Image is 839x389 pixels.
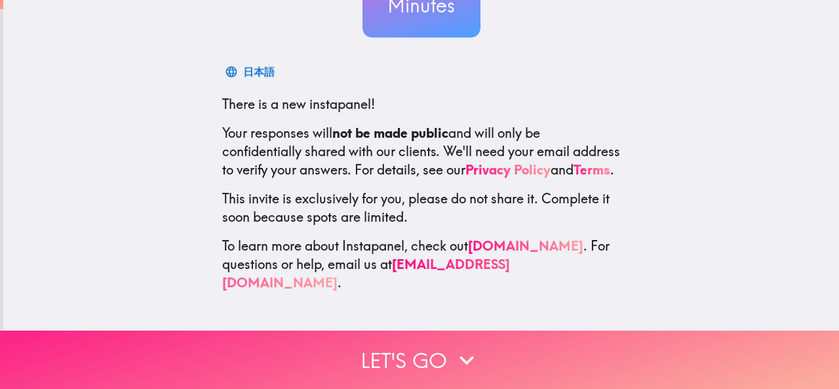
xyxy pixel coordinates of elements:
[222,96,375,112] span: There is a new instapanel!
[243,62,275,81] div: 日本語
[332,125,448,141] b: not be made public
[222,190,621,226] p: This invite is exclusively for you, please do not share it. Complete it soon because spots are li...
[574,161,610,178] a: Terms
[222,58,280,85] button: 日本語
[465,161,551,178] a: Privacy Policy
[222,124,621,179] p: Your responses will and will only be confidentially shared with our clients. We'll need your emai...
[222,237,621,292] p: To learn more about Instapanel, check out . For questions or help, email us at .
[468,237,583,254] a: [DOMAIN_NAME]
[222,256,510,291] a: [EMAIL_ADDRESS][DOMAIN_NAME]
